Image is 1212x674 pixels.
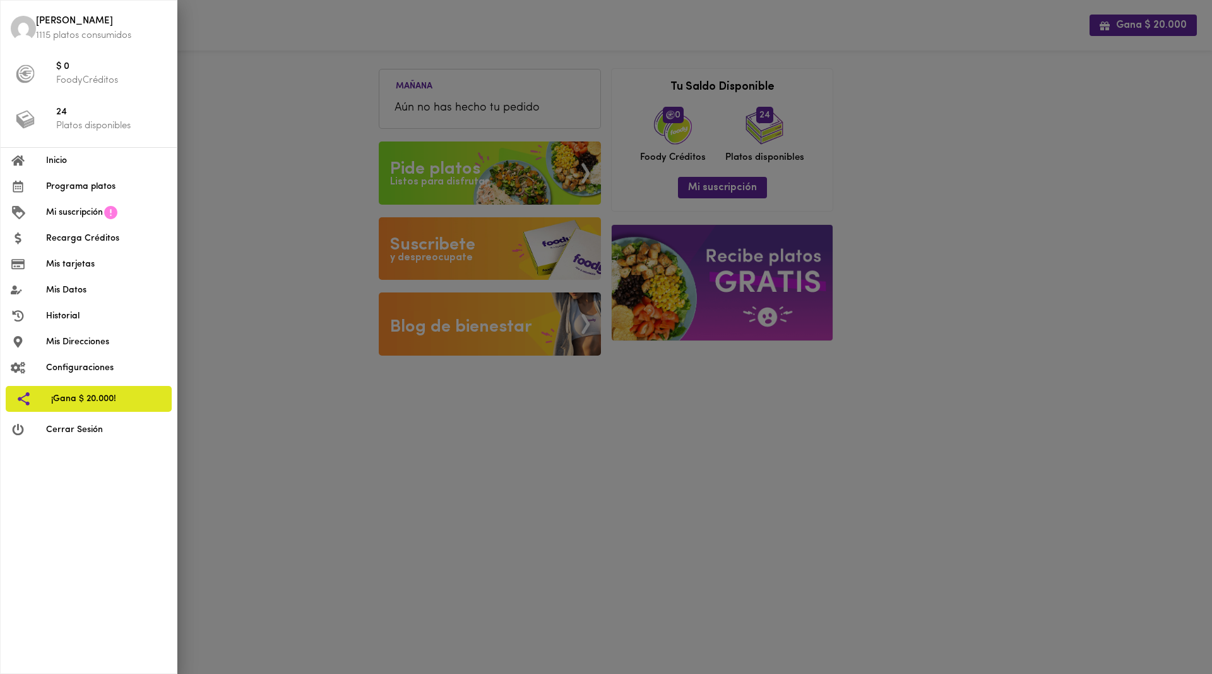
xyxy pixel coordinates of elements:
span: Mi suscripción [46,206,103,219]
p: FoodyCréditos [56,74,167,87]
p: Platos disponibles [56,119,167,133]
span: Mis Direcciones [46,335,167,349]
span: Inicio [46,154,167,167]
span: Mis tarjetas [46,258,167,271]
img: platos_menu.png [16,110,35,129]
span: Cerrar Sesión [46,423,167,436]
span: ¡Gana $ 20.000! [51,392,162,406]
span: 24 [56,105,167,120]
span: Recarga Créditos [46,232,167,245]
span: [PERSON_NAME] [36,15,167,29]
span: Historial [46,310,167,323]
img: foody-creditos-black.png [16,64,35,83]
span: Programa platos [46,180,167,193]
iframe: Messagebird Livechat Widget [1139,601,1199,661]
span: Mis Datos [46,284,167,297]
span: Configuraciones [46,361,167,375]
span: $ 0 [56,60,167,75]
p: 1115 platos consumidos [36,29,167,42]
